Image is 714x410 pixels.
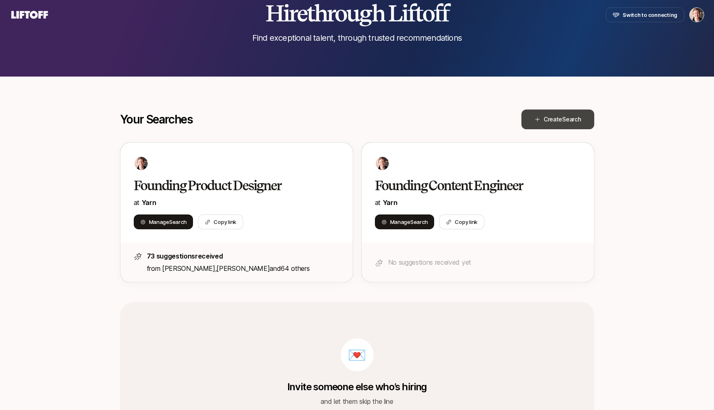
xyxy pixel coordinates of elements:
button: CreateSearch [521,109,594,129]
span: 64 others [281,264,309,273]
button: Copy link [198,214,243,229]
span: Create [544,114,581,124]
div: 💌 [341,338,374,371]
img: Jasper Story [690,8,704,22]
p: at [134,197,340,208]
p: No suggestions received yet [388,257,581,268]
span: [PERSON_NAME] [162,264,215,273]
button: Copy link [439,214,484,229]
img: star-icon [375,259,383,267]
p: 73 suggestions received [147,251,340,261]
p: Invite someone else who’s hiring [287,381,427,393]
span: Search [410,219,428,225]
p: from [147,263,340,274]
h2: Founding Content Engineer [375,177,563,194]
img: 8cb3e434_9646_4a7a_9a3b_672daafcbcea.jpg [135,157,148,170]
span: Switch to connecting [623,11,677,19]
button: ManageSearch [134,214,193,229]
button: Jasper Story [689,7,704,22]
span: Manage [390,218,428,226]
p: and let them skip the line [321,396,393,407]
button: Switch to connecting [606,7,684,22]
p: at [375,197,581,208]
span: and [270,264,309,273]
p: Your Searches [120,113,193,126]
p: Find exceptional talent, through trusted recommendations [252,32,462,44]
h2: Founding Product Designer [134,177,322,194]
span: Search [169,219,186,225]
span: [PERSON_NAME] [216,264,270,273]
span: Manage [149,218,187,226]
button: ManageSearch [375,214,435,229]
span: , [215,264,270,273]
span: Yarn [383,198,398,207]
a: Yarn [142,198,156,207]
img: 8cb3e434_9646_4a7a_9a3b_672daafcbcea.jpg [376,157,389,170]
img: star-icon [134,252,142,261]
span: Search [562,116,581,123]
